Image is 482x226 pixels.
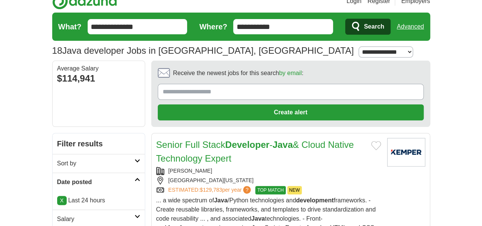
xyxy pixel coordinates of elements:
button: Create alert [158,104,424,120]
a: Date posted [53,173,145,191]
button: Add to favorite jobs [371,141,381,150]
strong: Developer [225,139,269,150]
h2: Salary [57,215,135,224]
img: Kemper logo [387,138,425,167]
p: Last 24 hours [57,196,140,205]
a: by email [279,70,302,76]
div: Average Salary [57,66,140,72]
label: Where? [199,21,227,32]
h2: Sort by [57,159,135,168]
span: $129,783 [200,187,222,193]
button: Search [345,19,391,35]
a: X [57,196,67,205]
strong: development [296,197,334,204]
a: Sort by [53,154,145,173]
strong: Java [251,215,265,222]
a: Senior Full StackDeveloper-Java& Cloud Native Technology Expert [156,139,354,163]
div: $114,941 [57,72,140,85]
span: NEW [287,186,302,194]
h2: Date posted [57,178,135,187]
span: ? [243,186,251,194]
span: Search [364,19,384,34]
a: ESTIMATED:$129,783per year? [168,186,253,194]
span: TOP MATCH [255,186,285,194]
span: Receive the newest jobs for this search : [173,69,303,78]
a: Advanced [397,19,424,34]
label: What? [58,21,82,32]
span: 18 [52,44,62,58]
h1: Java developer Jobs in [GEOGRAPHIC_DATA], [GEOGRAPHIC_DATA] [52,45,354,56]
a: [PERSON_NAME] [168,168,212,174]
strong: Java [272,139,293,150]
h2: Filter results [53,133,145,154]
div: [GEOGRAPHIC_DATA][US_STATE] [156,176,381,184]
strong: Java [214,197,228,204]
